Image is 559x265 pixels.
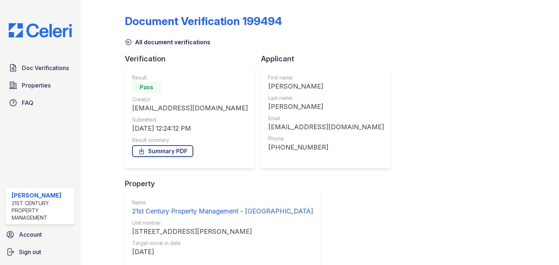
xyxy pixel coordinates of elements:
[268,81,384,91] div: [PERSON_NAME]
[132,136,248,144] div: Result summary
[132,116,248,123] div: Submitted
[268,115,384,122] div: Email
[132,219,313,227] div: Unit number
[19,230,42,239] span: Account
[6,61,75,75] a: Doc Verifications
[132,247,313,257] div: [DATE]
[3,23,78,37] img: CE_Logo_Blue-a8612792a0a2168367f1c8372b55b34899dd931a85d93a1a3d3e32e68fde9ad4.png
[132,123,248,134] div: [DATE] 12:24:12 PM
[125,15,282,28] div: Document Verification 199494
[132,74,248,81] div: Result
[268,122,384,132] div: [EMAIL_ADDRESS][DOMAIN_NAME]
[22,98,33,107] span: FAQ
[125,179,326,189] div: Property
[132,206,313,216] div: 21st Century Property Management - [GEOGRAPHIC_DATA]
[6,78,75,93] a: Properties
[132,96,248,103] div: Creator
[132,103,248,113] div: [EMAIL_ADDRESS][DOMAIN_NAME]
[3,227,78,242] a: Account
[132,145,193,157] a: Summary PDF
[132,240,313,247] div: Target move in date
[3,245,78,259] a: Sign out
[268,74,384,81] div: First name
[132,81,161,93] div: Pass
[6,95,75,110] a: FAQ
[12,200,72,221] div: 21st Century Property Management
[19,248,41,256] span: Sign out
[22,81,51,90] span: Properties
[268,135,384,142] div: Phone
[132,199,313,216] a: Name 21st Century Property Management - [GEOGRAPHIC_DATA]
[268,142,384,152] div: [PHONE_NUMBER]
[22,64,69,72] span: Doc Verifications
[261,54,397,64] div: Applicant
[268,94,384,102] div: Last name
[132,199,313,206] div: Name
[268,102,384,112] div: [PERSON_NAME]
[125,38,210,46] a: All document verifications
[12,191,72,200] div: [PERSON_NAME]
[132,227,313,237] div: [STREET_ADDRESS][PERSON_NAME]
[125,54,261,64] div: Verification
